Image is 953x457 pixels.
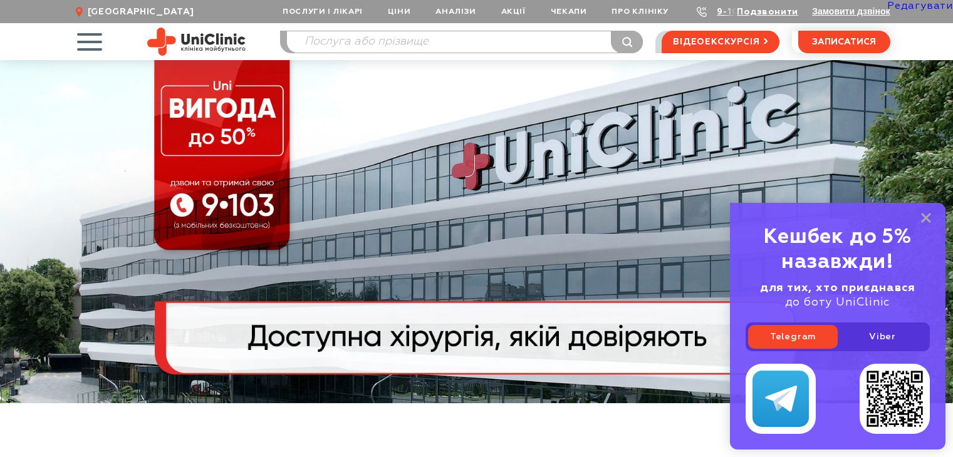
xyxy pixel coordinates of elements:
[812,38,876,46] span: записатися
[887,1,953,11] a: Редагувати
[662,31,779,53] a: відеоекскурсія
[147,28,246,56] img: Uniclinic
[798,31,890,53] button: записатися
[88,6,194,18] span: [GEOGRAPHIC_DATA]
[748,325,838,349] a: Telegram
[746,225,930,275] div: Кешбек до 5% назавжди!
[838,325,927,349] a: Viber
[717,8,744,16] a: 9-103
[287,31,643,53] input: Послуга або прізвище
[746,281,930,310] div: до боту UniClinic
[760,282,915,294] b: для тих, хто приєднався
[737,8,798,16] a: Подзвонити
[812,6,890,16] button: Замовити дзвінок
[673,31,759,53] span: відеоекскурсія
